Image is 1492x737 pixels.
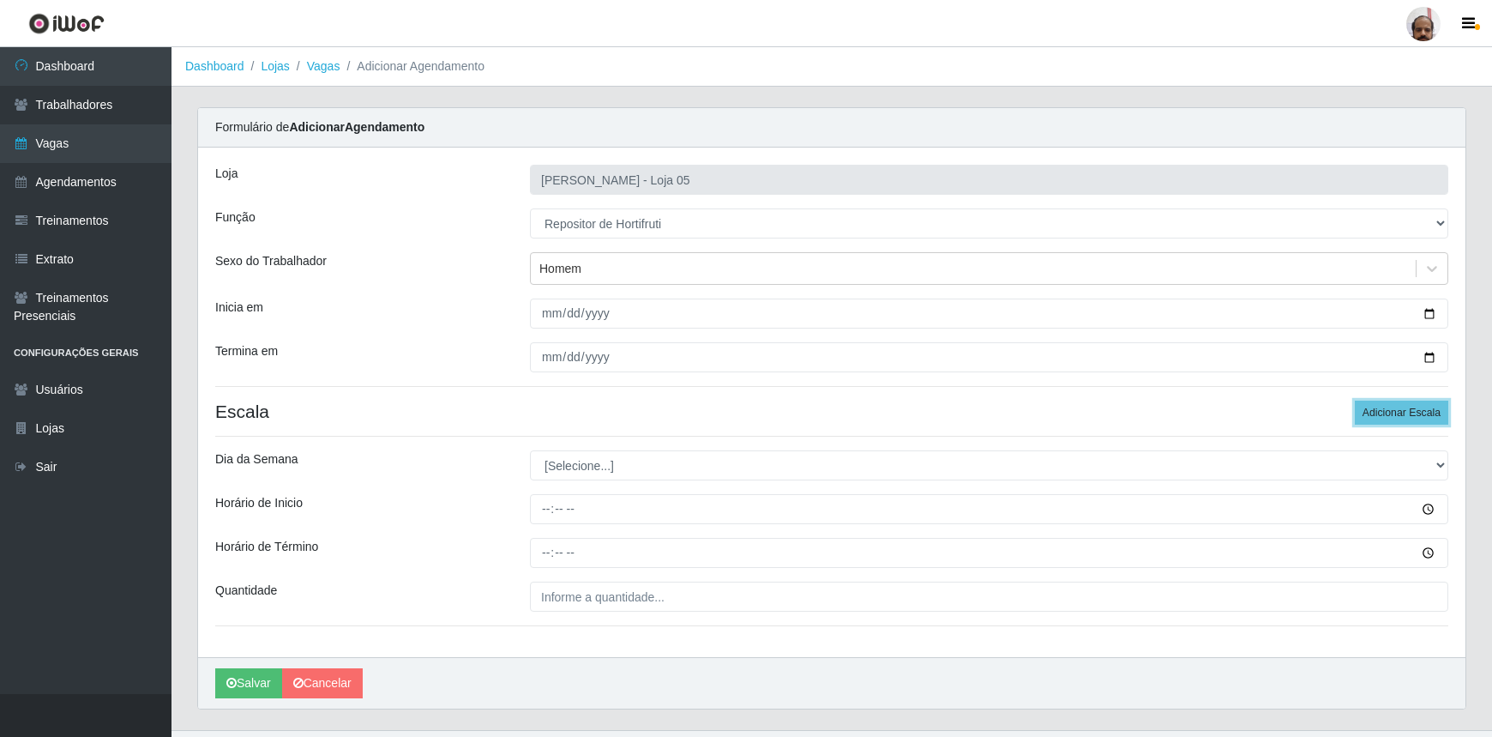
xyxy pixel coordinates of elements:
nav: breadcrumb [171,47,1492,87]
strong: Adicionar Agendamento [289,120,424,134]
label: Função [215,208,256,227]
input: 00:00 [530,538,1448,568]
h4: Escala [215,401,1448,422]
input: 00/00/0000 [530,342,1448,372]
label: Horário de Término [215,538,318,556]
div: Formulário de [198,108,1465,148]
img: CoreUI Logo [28,13,105,34]
label: Quantidade [215,582,277,600]
label: Horário de Inicio [215,494,303,512]
label: Termina em [215,342,278,360]
input: 00:00 [530,494,1448,524]
button: Salvar [215,668,282,698]
div: Homem [539,260,581,278]
input: 00/00/0000 [530,299,1448,329]
input: Informe a quantidade... [530,582,1448,612]
a: Cancelar [282,668,363,698]
a: Vagas [307,59,340,73]
label: Dia da Semana [215,450,298,468]
label: Inicia em [215,299,263,317]
label: Loja [215,165,238,183]
label: Sexo do Trabalhador [215,252,327,270]
li: Adicionar Agendamento [340,57,484,76]
a: Dashboard [185,59,244,73]
button: Adicionar Escala [1355,401,1448,425]
a: Lojas [261,59,289,73]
